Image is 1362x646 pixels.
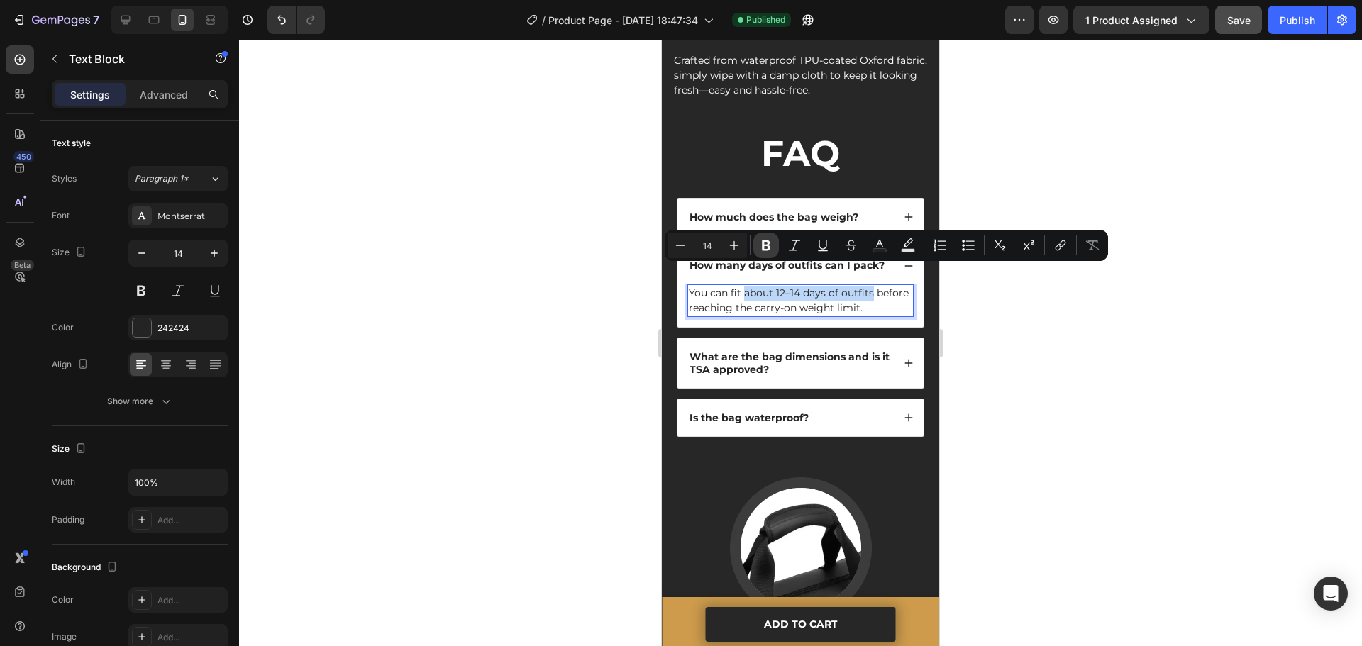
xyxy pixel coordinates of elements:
[1280,13,1315,28] div: Publish
[267,6,325,34] div: Undo/Redo
[548,13,698,28] span: Product Page - [DATE] 18:47:34
[52,209,70,222] div: Font
[11,260,34,271] div: Beta
[1314,577,1348,611] div: Open Intercom Messenger
[107,394,173,408] div: Show more
[52,513,84,526] div: Padding
[1073,6,1209,34] button: 1 product assigned
[52,243,89,262] div: Size
[128,166,228,191] button: Paragraph 1*
[1085,13,1178,28] span: 1 product assigned
[157,631,224,644] div: Add...
[129,469,227,495] input: Auto
[13,151,34,162] div: 450
[52,476,75,489] div: Width
[52,172,77,185] div: Styles
[157,322,224,335] div: 242424
[52,355,92,374] div: Align
[157,594,224,607] div: Add...
[746,13,785,26] span: Published
[542,13,546,28] span: /
[140,87,188,102] p: Advanced
[157,210,224,223] div: Montserrat
[52,137,91,150] div: Text style
[52,321,74,334] div: Color
[52,389,228,414] button: Show more
[70,87,110,102] p: Settings
[157,514,224,527] div: Add...
[52,440,89,459] div: Size
[52,558,121,577] div: Background
[1215,6,1262,34] button: Save
[665,230,1108,261] div: Editor contextual toolbar
[662,40,939,646] iframe: Design area
[93,11,99,28] p: 7
[69,50,189,67] p: Text Block
[6,6,106,34] button: 7
[1268,6,1327,34] button: Publish
[135,172,189,185] span: Paragraph 1*
[1227,14,1251,26] span: Save
[52,630,77,643] div: Image
[52,594,74,606] div: Color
